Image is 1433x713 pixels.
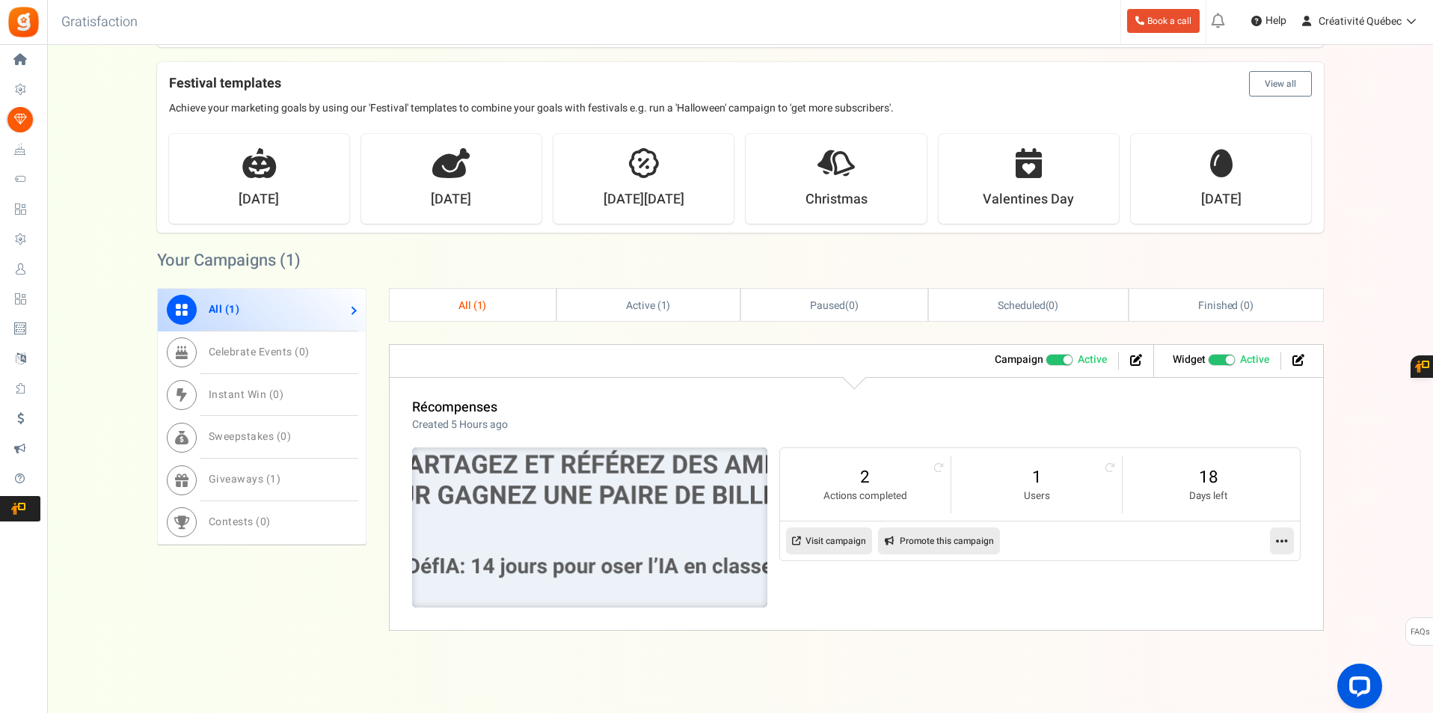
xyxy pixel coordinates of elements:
[1249,71,1312,97] button: View all
[1410,618,1430,646] span: FAQs
[169,101,1312,116] p: Achieve your marketing goals by using our 'Festival' templates to combine your goals with festiva...
[661,298,667,313] span: 1
[169,71,1312,97] h4: Festival templates
[1173,352,1206,367] strong: Widget
[983,190,1074,209] strong: Valentines Day
[239,190,279,209] strong: [DATE]
[286,248,295,272] span: 1
[1049,298,1055,313] span: 0
[260,514,267,530] span: 0
[270,471,277,487] span: 1
[795,489,936,504] small: Actions completed
[209,514,271,530] span: Contests ( )
[477,298,483,313] span: 1
[849,298,855,313] span: 0
[1245,9,1292,33] a: Help
[995,352,1043,367] strong: Campaign
[998,298,1058,313] span: ( )
[806,190,868,209] strong: Christmas
[412,397,497,417] a: Récompenses
[1319,13,1402,29] span: Créativité Québec
[810,298,845,313] span: Paused
[209,302,240,317] span: All ( )
[1127,9,1200,33] a: Book a call
[209,429,292,444] span: Sweepstakes ( )
[273,387,280,403] span: 0
[1240,352,1269,367] span: Active
[810,298,859,313] span: ( )
[1262,13,1286,28] span: Help
[157,253,301,268] h2: Your Campaigns ( )
[626,298,671,313] span: Active ( )
[209,471,281,487] span: Giveaways ( )
[966,465,1107,489] a: 1
[1201,190,1242,209] strong: [DATE]
[229,302,236,317] span: 1
[795,465,936,489] a: 2
[209,344,310,360] span: Celebrate Events ( )
[966,489,1107,504] small: Users
[45,7,154,37] h3: Gratisfaction
[786,527,872,554] a: Visit campaign
[412,417,508,432] p: Created 5 Hours ago
[431,190,471,209] strong: [DATE]
[1138,489,1279,504] small: Days left
[878,527,1000,554] a: Promote this campaign
[1123,456,1294,513] li: 18
[998,298,1046,313] span: Scheduled
[7,5,40,39] img: Gratisfaction
[458,298,487,313] span: All ( )
[1078,352,1107,367] span: Active
[209,387,284,403] span: Instant Win ( )
[604,190,684,209] strong: [DATE][DATE]
[299,344,306,360] span: 0
[280,429,287,444] span: 0
[1244,298,1250,313] span: 0
[1162,352,1281,370] li: Widget activated
[1198,298,1254,313] span: Finished ( )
